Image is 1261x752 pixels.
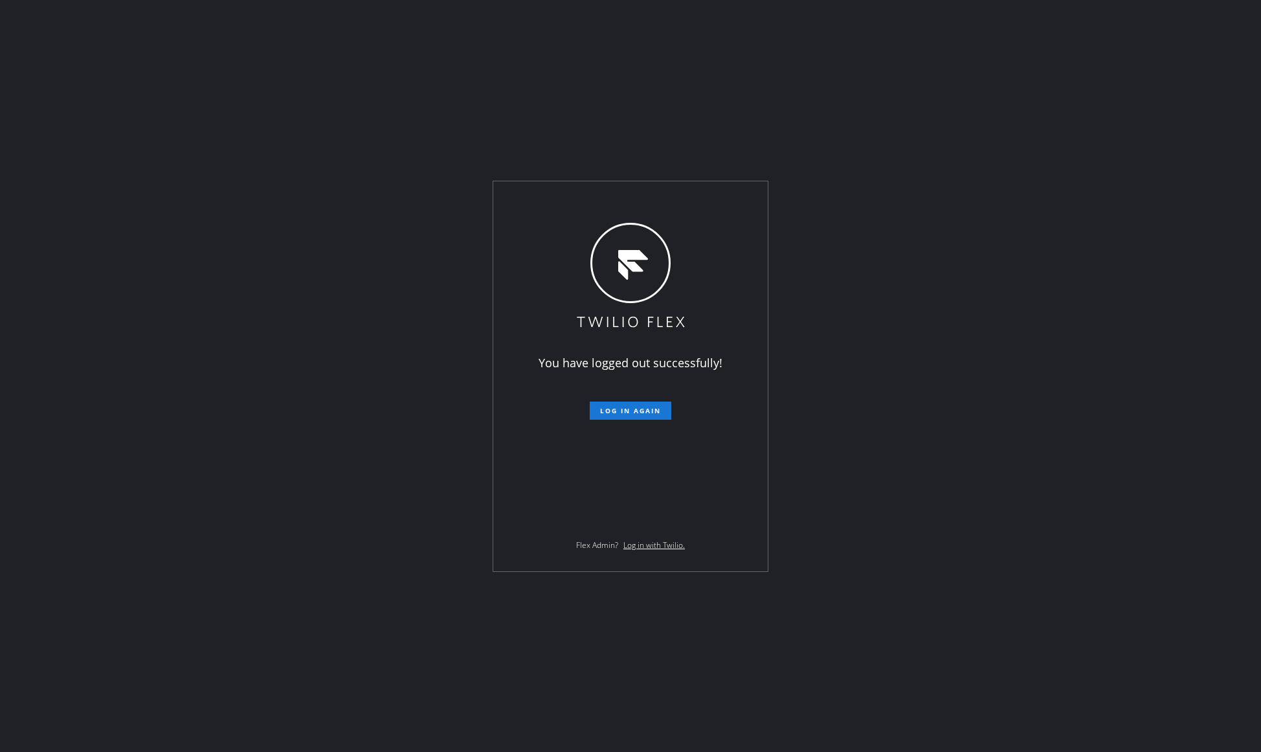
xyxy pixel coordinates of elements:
span: Log in again [600,406,661,415]
a: Log in with Twilio. [623,540,685,551]
span: Flex Admin? [576,540,618,551]
button: Log in again [590,402,671,420]
span: You have logged out successfully! [539,355,722,370]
